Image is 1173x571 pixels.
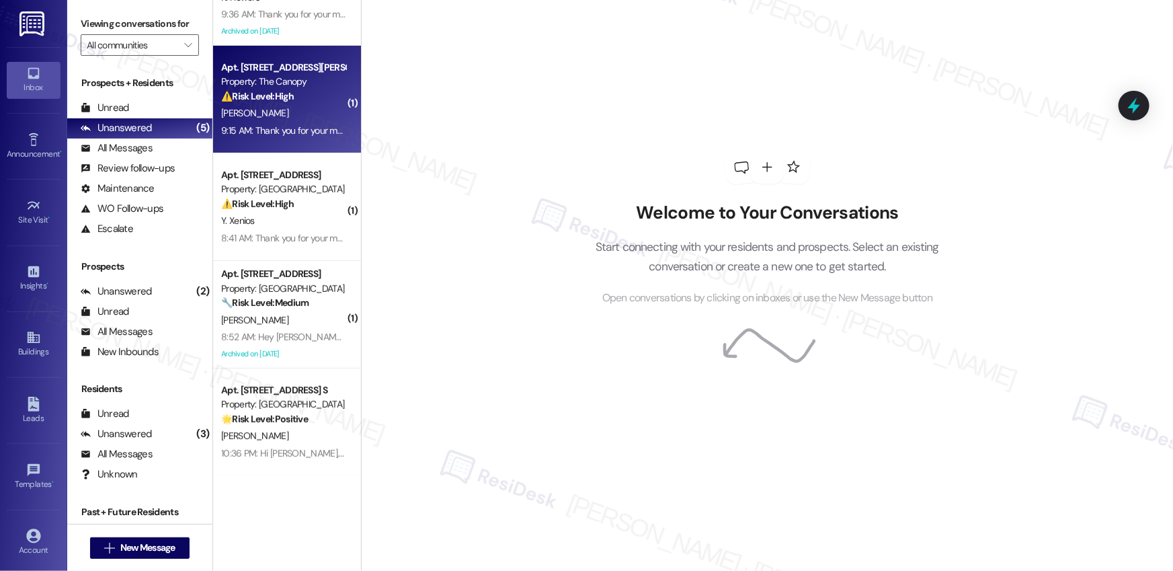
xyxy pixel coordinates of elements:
[81,161,175,176] div: Review follow-ups
[221,383,346,397] div: Apt. [STREET_ADDRESS] S
[221,107,288,119] span: [PERSON_NAME]
[220,346,347,363] div: Archived on [DATE]
[81,13,199,34] label: Viewing conversations for
[221,314,288,326] span: [PERSON_NAME]
[104,543,114,554] i: 
[81,325,153,339] div: All Messages
[193,118,212,139] div: (5)
[221,232,1007,244] div: 8:41 AM: Thank you for your message. Our offices are currently closed, but we will contact you wh...
[67,382,212,396] div: Residents
[81,305,129,319] div: Unread
[81,284,152,299] div: Unanswered
[221,182,346,196] div: Property: [GEOGRAPHIC_DATA]
[90,537,190,559] button: New Message
[81,345,159,359] div: New Inbounds
[221,8,1010,20] div: 9:36 AM: Thank you for your message. Our offices are currently closed, but we will contact you wh...
[221,397,346,412] div: Property: [GEOGRAPHIC_DATA]
[221,90,294,102] strong: ⚠️ Risk Level: High
[81,182,155,196] div: Maintenance
[67,260,212,274] div: Prospects
[67,505,212,519] div: Past + Future Residents
[220,23,347,40] div: Archived on [DATE]
[81,427,152,441] div: Unanswered
[575,237,960,276] p: Start connecting with your residents and prospects. Select an existing conversation or create a n...
[221,447,397,459] div: 10:36 PM: Hi [PERSON_NAME], good morning!
[221,124,1007,137] div: 9:15 AM: Thank you for your message. Our offices are currently closed, but we will contact you wh...
[221,75,346,89] div: Property: The Canopy
[87,34,177,56] input: All communities
[7,62,60,98] a: Inbox
[120,541,175,555] span: New Message
[221,282,346,296] div: Property: [GEOGRAPHIC_DATA]
[81,101,129,115] div: Unread
[81,121,152,135] div: Unanswered
[193,424,212,445] div: (3)
[221,413,308,425] strong: 🌟 Risk Level: Positive
[7,326,60,363] a: Buildings
[221,297,309,309] strong: 🔧 Risk Level: Medium
[52,478,54,487] span: •
[221,61,346,75] div: Apt. [STREET_ADDRESS][PERSON_NAME]
[221,267,346,281] div: Apt. [STREET_ADDRESS]
[575,202,960,224] h2: Welcome to Your Conversations
[184,40,192,50] i: 
[602,290,932,307] span: Open conversations by clicking on inboxes or use the New Message button
[7,459,60,495] a: Templates •
[46,279,48,289] span: •
[67,76,212,90] div: Prospects + Residents
[7,393,60,429] a: Leads
[60,147,62,157] span: •
[7,194,60,231] a: Site Visit •
[81,222,133,236] div: Escalate
[81,141,153,155] div: All Messages
[81,447,153,461] div: All Messages
[81,467,138,482] div: Unknown
[19,11,47,36] img: ResiDesk Logo
[81,407,129,421] div: Unread
[81,202,163,216] div: WO Follow-ups
[7,260,60,297] a: Insights •
[221,198,294,210] strong: ⚠️ Risk Level: High
[48,213,50,223] span: •
[193,281,212,302] div: (2)
[221,430,288,442] span: [PERSON_NAME]
[221,168,346,182] div: Apt. [STREET_ADDRESS]
[221,331,790,343] div: 8:52 AM: Hey [PERSON_NAME], we appreciate your text! We'll be back at 11AM to help you out. If it...
[7,525,60,561] a: Account
[221,215,255,227] span: Y. Xenios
